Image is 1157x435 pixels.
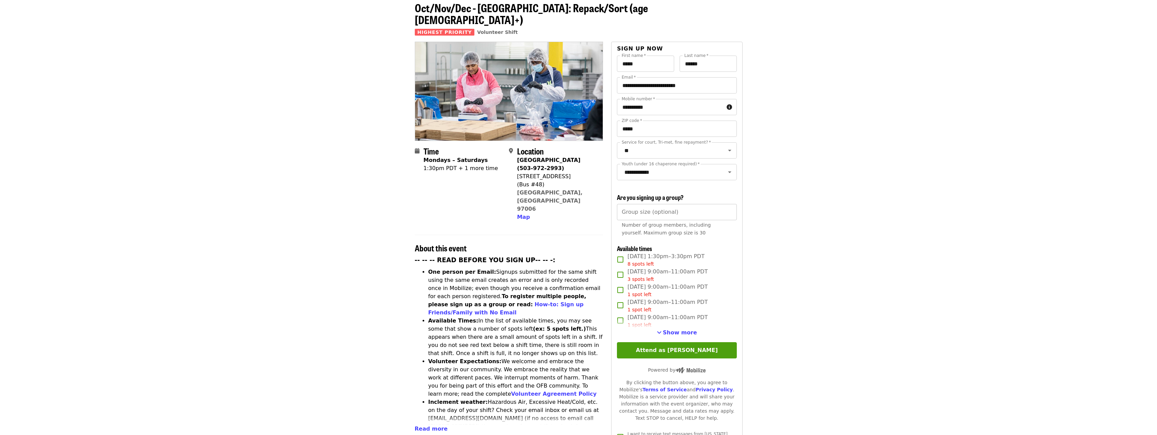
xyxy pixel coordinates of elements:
[622,140,711,144] label: Service for court, Tri-met, fine repayment?
[642,387,687,392] a: Terms of Service
[415,148,420,154] i: calendar icon
[725,146,734,155] button: Open
[622,162,700,166] label: Youth (under 16 chaperone required)
[617,121,736,137] input: ZIP code
[415,29,475,36] span: Highest Priority
[415,426,448,432] span: Read more
[627,292,651,297] span: 1 spot left
[477,29,518,35] a: Volunteer Shift
[622,222,711,235] span: Number of group members, including yourself. Maximum group size is 30
[428,293,586,308] strong: To register multiple people, please sign up as a group or read:
[617,193,684,202] span: Are you signing up a group?
[517,172,598,181] div: [STREET_ADDRESS]
[695,387,733,392] a: Privacy Policy
[676,367,706,373] img: Powered by Mobilize
[509,148,513,154] i: map-marker-alt icon
[517,213,530,221] button: Map
[627,283,708,298] span: [DATE] 9:00am–11:00am PDT
[617,379,736,422] div: By clicking the button above, you agree to Mobilize's and . Mobilize is a service provider and wi...
[424,164,498,172] div: 1:30pm PDT + 1 more time
[517,145,544,157] span: Location
[663,329,697,336] span: Show more
[627,268,708,283] span: [DATE] 9:00am–11:00am PDT
[415,242,467,254] span: About this event
[627,307,651,312] span: 1 spot left
[428,358,502,365] strong: Volunteer Expectations:
[424,157,488,163] strong: Mondays – Saturdays
[517,181,598,189] div: (Bus #48)
[622,119,642,123] label: ZIP code
[428,269,496,275] strong: One person per Email:
[428,317,478,324] strong: Available Times:
[627,276,654,282] span: 3 spots left
[657,329,697,337] button: See more timeslots
[627,322,651,328] span: 1 spot left
[428,268,603,317] li: Signups submitted for the same shift using the same email creates an error and is only recorded o...
[517,214,530,220] span: Map
[727,104,732,110] i: circle-info icon
[428,301,584,316] a: How-to: Sign up Friends/Family with No Email
[648,367,706,373] span: Powered by
[517,189,583,212] a: [GEOGRAPHIC_DATA], [GEOGRAPHIC_DATA] 97006
[415,256,556,264] strong: -- -- -- READ BEFORE YOU SIGN UP-- -- -:
[617,77,736,94] input: Email
[627,298,708,313] span: [DATE] 9:00am–11:00am PDT
[533,326,586,332] strong: (ex: 5 spots left.)
[511,391,597,397] a: Volunteer Agreement Policy
[617,45,663,52] span: Sign up now
[415,42,603,140] img: Oct/Nov/Dec - Beaverton: Repack/Sort (age 10+) organized by Oregon Food Bank
[627,252,704,268] span: [DATE] 1:30pm–3:30pm PDT
[617,56,674,72] input: First name
[428,317,603,357] li: In the list of available times, you may see some that show a number of spots left This appears wh...
[428,357,603,398] li: We welcome and embrace the diversity in our community. We embrace the reality that we work at dif...
[415,425,448,433] button: Read more
[517,157,580,171] strong: [GEOGRAPHIC_DATA] (503-972-2993)
[622,75,636,79] label: Email
[617,342,736,358] button: Attend as [PERSON_NAME]
[622,54,646,58] label: First name
[680,56,737,72] input: Last name
[617,244,652,253] span: Available times
[617,204,736,220] input: [object Object]
[725,167,734,177] button: Open
[684,54,708,58] label: Last name
[428,399,488,405] strong: Inclement weather:
[622,97,655,101] label: Mobile number
[627,261,654,267] span: 8 spots left
[627,313,708,329] span: [DATE] 9:00am–11:00am PDT
[617,99,724,115] input: Mobile number
[424,145,439,157] span: Time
